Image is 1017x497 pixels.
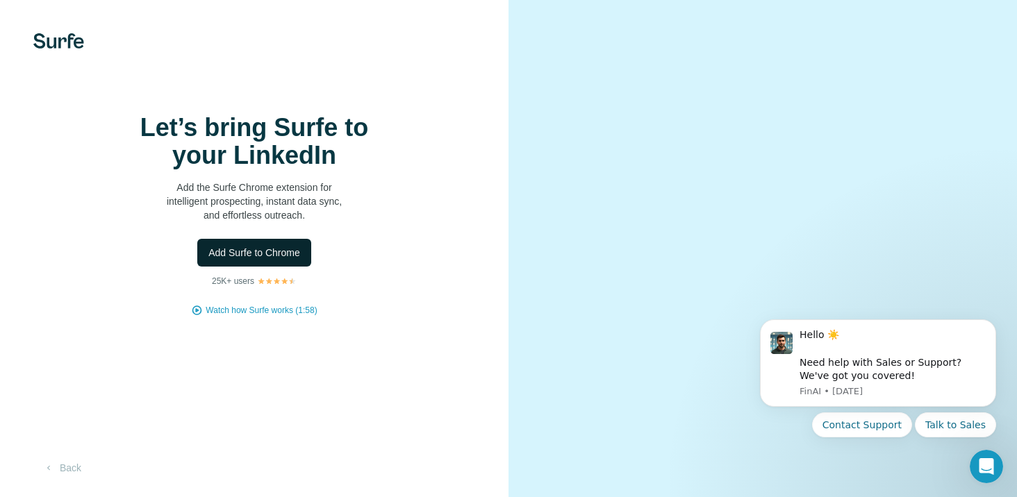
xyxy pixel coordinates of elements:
p: 25K+ users [212,275,254,287]
iframe: Intercom live chat [970,450,1003,483]
button: Back [33,455,91,480]
span: Add Surfe to Chrome [208,246,300,260]
img: Surfe's logo [33,33,84,49]
iframe: Intercom notifications message [739,302,1017,490]
button: Add Surfe to Chrome [197,239,311,267]
h1: Let’s bring Surfe to your LinkedIn [115,114,393,169]
button: Watch how Surfe works (1:58) [206,304,317,317]
p: Add the Surfe Chrome extension for intelligent prospecting, instant data sync, and effortless out... [115,180,393,222]
img: Rating Stars [257,277,297,285]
